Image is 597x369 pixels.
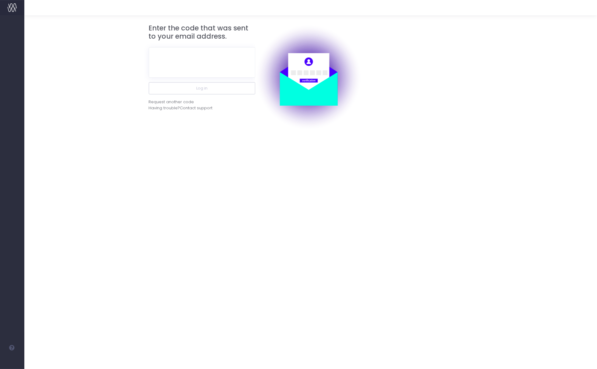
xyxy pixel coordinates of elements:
[149,82,255,94] button: Log in
[255,24,362,131] img: auth.png
[8,357,17,366] img: images/default_profile_image.png
[149,24,255,41] h3: Enter the code that was sent to your email address.
[180,105,213,111] span: Contact support
[149,105,255,111] div: Having trouble?
[149,99,194,105] div: Request another code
